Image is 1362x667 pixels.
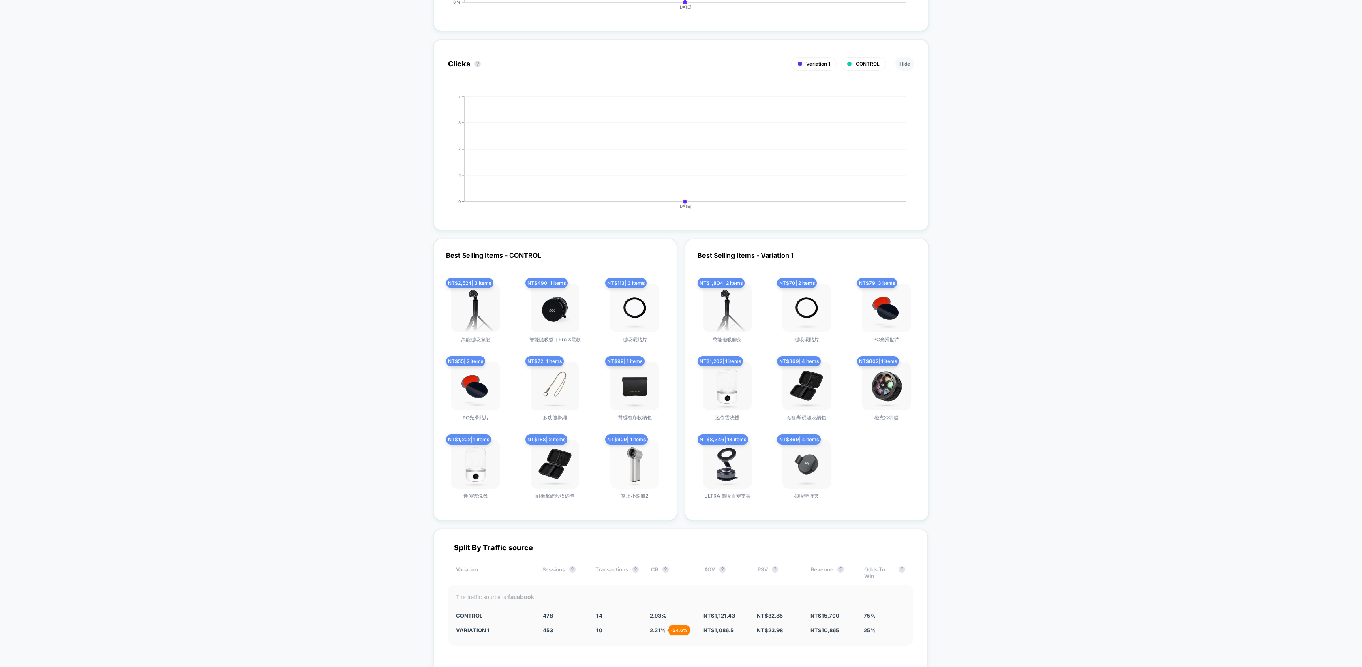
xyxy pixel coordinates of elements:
[782,440,831,489] img: produt
[874,415,899,428] span: 磁充冷卻盤
[531,362,579,410] img: produt
[777,434,821,445] span: NT$ 369 | 4 items
[703,440,752,489] img: produt
[650,627,666,633] span: 2.21 %
[446,356,485,366] span: NT$ 55 | 2 items
[456,612,531,619] div: CONTROL
[650,612,666,619] span: 2.93 %
[618,415,652,428] span: 質感有序收納包
[899,566,905,573] button: ?
[596,627,602,633] span: 10
[703,612,735,619] span: NT$ 1,121.43
[713,336,742,350] span: 萬能磁吸腳架
[461,336,490,350] span: 萬能磁吸腳架
[474,61,481,67] button: ?
[806,61,830,67] span: Variation 1
[757,612,783,619] span: NT$ 32.85
[632,566,639,573] button: ?
[623,336,647,350] span: 磁吸環貼片
[605,278,647,288] span: NT$ 113 | 3 items
[651,566,692,579] div: CR
[679,4,692,9] tspan: [DATE]
[596,612,602,619] span: 14
[703,284,752,332] img: produt
[811,566,852,579] div: Revenue
[703,362,752,410] img: produt
[704,566,745,579] div: AOV
[456,566,530,579] div: Variation
[772,566,778,573] button: ?
[679,204,692,209] tspan: [DATE]
[857,278,897,288] span: NT$ 79 | 3 items
[715,415,739,428] span: 迷你雲洗機
[794,493,819,506] span: 磁吸轉接夾
[698,356,743,366] span: NT$ 1,202 | 1 items
[458,199,461,204] tspan: 0
[873,336,899,350] span: PC光滑貼片
[758,566,799,579] div: PSV
[451,284,500,332] img: produt
[610,440,659,489] img: produt
[698,434,748,445] span: NT$ 8,346 | 13 items
[451,362,500,410] img: produt
[542,566,583,579] div: Sessions
[459,173,461,177] tspan: 1
[448,543,913,552] div: Split By Traffic source
[703,627,734,633] span: NT$ 1,086.5
[543,627,553,633] span: 453
[525,356,564,366] span: NT$ 72 | 1 items
[704,493,751,506] span: ULTRA 隨吸百變支架
[543,415,567,428] span: 多功能掛繩
[782,284,831,332] img: produt
[458,146,461,151] tspan: 2
[440,94,906,216] div: CLICKS
[458,120,461,125] tspan: 3
[535,493,574,506] span: 耐衝擊硬殼收納包
[458,94,461,99] tspan: 4
[621,493,648,506] span: 掌上小颱風2
[610,362,659,410] img: produt
[529,336,581,350] span: 智能隨吸盤｜Pro X電款
[543,612,553,619] span: 478
[862,362,911,410] img: produt
[864,612,905,619] div: 75%
[757,627,783,633] span: NT$ 23.98
[531,284,579,332] img: produt
[864,566,905,579] div: Odds To Win
[862,284,911,332] img: produt
[864,627,905,633] div: 25%
[605,434,648,445] span: NT$ 909 | 1 items
[569,566,576,573] button: ?
[787,415,826,428] span: 耐衝擊硬殼收納包
[857,356,899,366] span: NT$ 802 | 1 items
[669,625,690,635] div: - 24.6 %
[837,566,844,573] button: ?
[782,362,831,410] img: produt
[777,356,821,366] span: NT$ 369 | 4 items
[525,278,568,288] span: NT$ 490 | 1 items
[662,566,669,573] button: ?
[895,57,914,71] button: Hide
[605,356,645,366] span: NT$ 99 | 1 items
[531,440,579,489] img: produt
[463,415,489,428] span: PC光滑貼片
[856,61,880,67] span: CONTROL
[525,434,567,445] span: NT$ 188 | 2 items
[595,566,639,579] div: Transactions
[794,336,819,350] span: 磁吸環貼片
[456,593,905,600] div: The traffic source is:
[446,434,491,445] span: NT$ 1,202 | 1 items
[810,627,839,633] span: NT$ 10,865
[777,278,817,288] span: NT$ 70 | 2 items
[446,278,493,288] span: NT$ 2,524 | 3 items
[698,278,745,288] span: NT$ 1,804 | 2 items
[456,627,531,633] div: Variation 1
[719,566,726,573] button: ?
[463,493,488,506] span: 迷你雲洗機
[508,593,534,600] strong: facebook
[451,440,500,489] img: produt
[810,612,839,619] span: NT$ 15,700
[610,284,659,332] img: produt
